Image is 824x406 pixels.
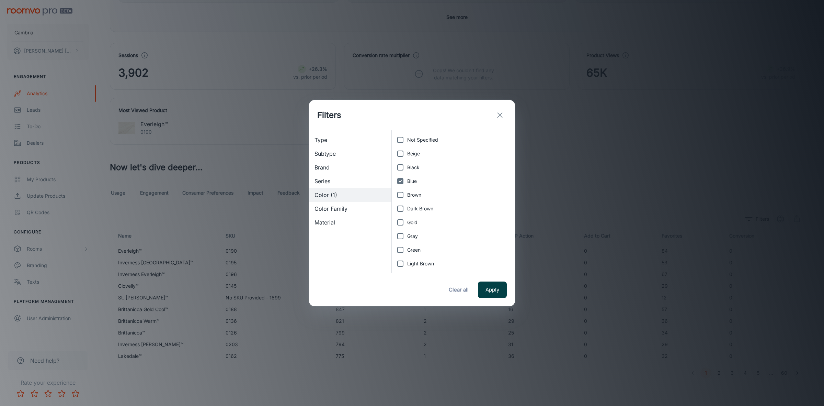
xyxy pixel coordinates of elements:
span: Brand [314,163,386,172]
div: Type [309,133,391,147]
span: Blue [407,177,417,185]
span: Light Brown [407,260,434,267]
div: Material [309,216,391,229]
div: Brand [309,161,391,174]
span: Brown [407,191,421,199]
div: Series [309,174,391,188]
span: Series [314,177,386,185]
span: Dark Brown [407,205,433,212]
div: Subtype [309,147,391,161]
span: Not Specified [407,136,438,144]
span: Type [314,136,386,144]
button: Clear all [445,282,472,298]
span: Green [407,246,421,254]
span: Black [407,164,420,171]
span: Subtype [314,150,386,158]
span: Gold [407,219,417,226]
span: Color (1) [314,191,386,199]
h1: Filters [317,109,341,121]
span: Material [314,218,386,227]
span: Color Family [314,205,386,213]
div: Color (1) [309,188,391,202]
div: Color Family [309,202,391,216]
span: Gray [407,232,418,240]
span: Beige [407,150,420,157]
button: exit [493,108,507,122]
button: Apply [478,282,507,298]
